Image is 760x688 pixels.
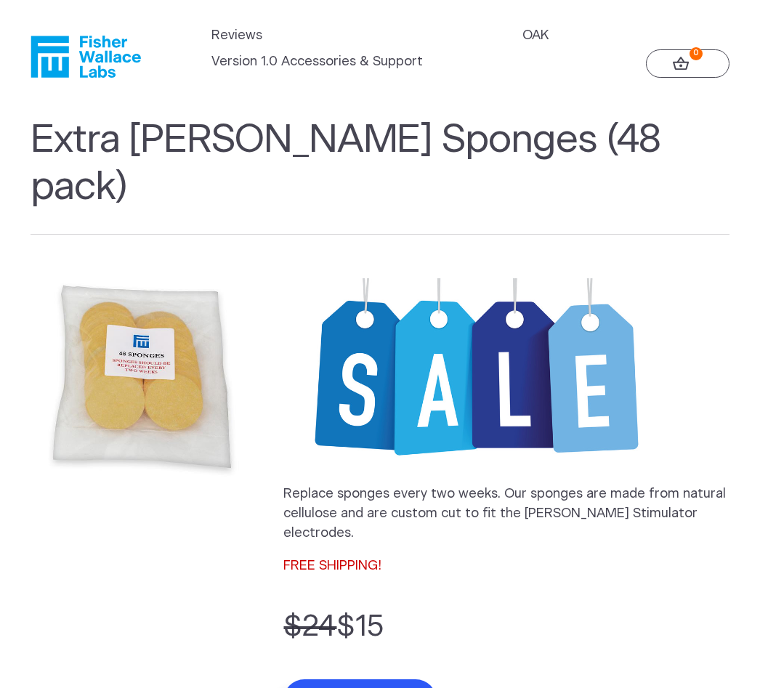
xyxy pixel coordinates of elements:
[31,36,141,78] a: Fisher Wallace
[211,26,262,46] a: Reviews
[283,559,381,572] span: FREE SHIPPING!
[522,26,549,46] a: OAK
[283,605,729,649] p: $15
[646,49,729,78] a: 0
[690,47,703,60] strong: 0
[31,265,254,488] img: Extra Fisher Wallace Sponges (48 pack)
[283,612,336,642] s: $24
[31,117,729,235] h1: Extra [PERSON_NAME] Sponges (48 pack)
[211,52,423,72] a: Version 1.0 Accessories & Support
[283,485,729,543] p: Replace sponges every two weeks. Our sponges are made from natural cellulose and are custom cut t...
